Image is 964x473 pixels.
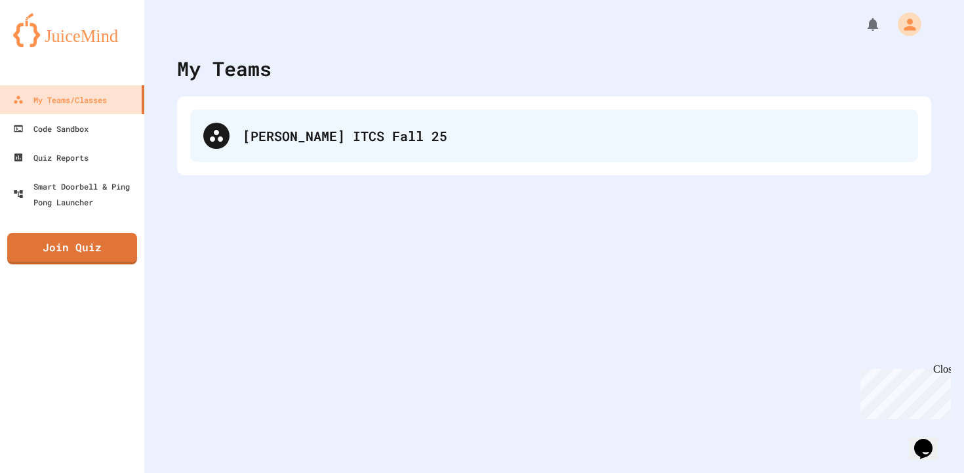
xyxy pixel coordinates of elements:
div: [PERSON_NAME] ITCS Fall 25 [243,126,905,146]
div: [PERSON_NAME] ITCS Fall 25 [190,110,918,162]
div: Smart Doorbell & Ping Pong Launcher [13,178,139,210]
iframe: chat widget [909,421,951,460]
div: Chat with us now!Close [5,5,90,83]
div: My Teams [177,54,271,83]
a: Join Quiz [7,233,137,264]
div: Code Sandbox [13,121,89,136]
div: My Teams/Classes [13,92,107,108]
iframe: chat widget [855,363,951,419]
img: logo-orange.svg [13,13,131,47]
div: My Account [884,9,925,39]
div: Quiz Reports [13,150,89,165]
div: My Notifications [841,13,884,35]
